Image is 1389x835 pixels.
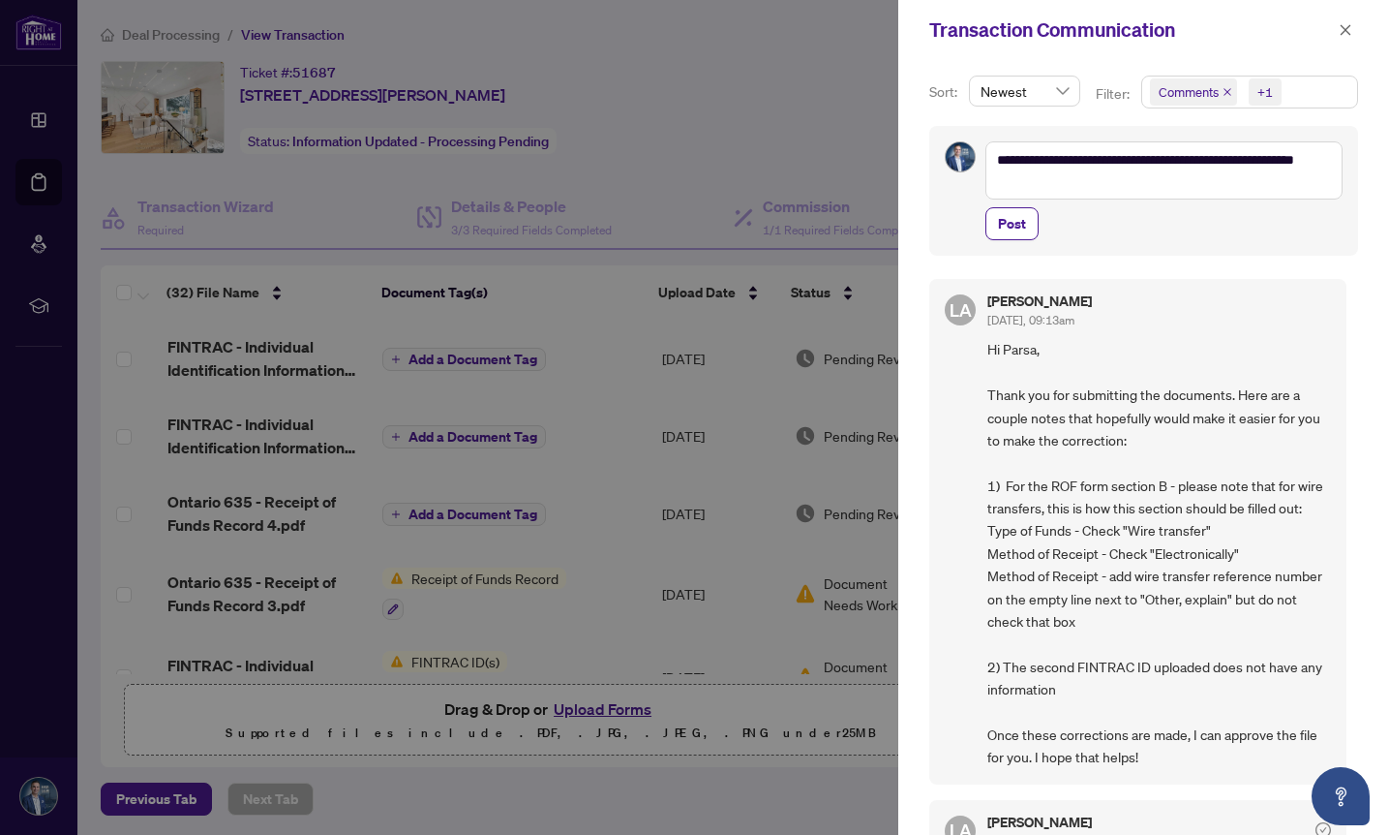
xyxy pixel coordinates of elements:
[1150,78,1237,106] span: Comments
[981,77,1069,106] span: Newest
[987,816,1092,829] h5: [PERSON_NAME]
[987,338,1331,768] span: Hi Parsa, Thank you for submitting the documents. Here are a couple notes that hopefully would ma...
[950,296,972,324] span: LA
[1257,82,1273,102] div: +1
[946,142,975,171] img: Profile Icon
[1223,87,1232,97] span: close
[985,207,1039,240] button: Post
[987,313,1074,327] span: [DATE], 09:13am
[1339,23,1352,37] span: close
[929,15,1333,45] div: Transaction Communication
[1096,83,1132,105] p: Filter:
[929,81,961,103] p: Sort:
[987,294,1092,308] h5: [PERSON_NAME]
[1312,767,1370,825] button: Open asap
[998,208,1026,239] span: Post
[1159,82,1219,102] span: Comments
